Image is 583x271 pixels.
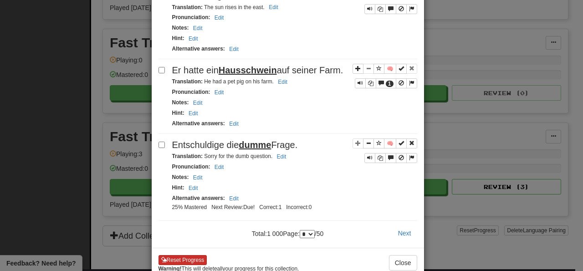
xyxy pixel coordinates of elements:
strong: Alternative answers : [172,46,225,52]
button: 🧠 [384,138,396,148]
strong: Translation : [172,78,203,85]
button: Edit [226,194,241,204]
li: Incorrect: 0 [284,204,314,211]
strong: Pronunciation : [172,89,210,95]
button: Edit [186,108,201,118]
button: Edit [190,173,205,183]
u: dumme [239,140,271,150]
strong: Pronunciation : [172,164,210,170]
div: Sentence controls [364,153,417,163]
strong: Pronunciation : [172,14,210,20]
strong: Notes : [172,25,189,31]
strong: Alternative answers : [172,195,225,201]
small: He had a pet pig on his farm. [172,78,290,85]
strong: Hint : [172,35,184,41]
button: Edit [212,162,227,172]
strong: Hint : [172,110,184,116]
button: Edit [190,23,205,33]
small: Sorry for the dumb question. [172,153,289,159]
small: The sun rises in the east. [172,4,281,10]
button: Edit [226,44,241,54]
button: Edit [275,77,290,87]
li: 25% Mastered [170,204,210,211]
button: Edit [190,98,205,108]
strong: Notes : [172,99,189,106]
span: Entschuldige die Frage. [172,140,298,150]
button: Edit [186,34,201,44]
button: 🧠 [384,64,396,74]
strong: Notes : [172,174,189,180]
span: 1 [388,81,391,87]
button: Edit [212,87,227,97]
u: Hausschwein [219,65,277,75]
li: Correct: 1 [257,204,284,211]
strong: Alternative answers : [172,120,225,127]
strong: Translation : [172,4,203,10]
span: Er hatte ein auf seiner Farm. [172,65,343,75]
button: Edit [266,2,281,12]
button: Edit [226,119,241,129]
div: Total: 1 000 Page: / 50 [242,225,333,238]
div: Sentence controls [353,138,417,164]
button: Reset Progress [159,255,207,265]
button: Edit [274,152,289,162]
strong: Translation : [172,153,203,159]
div: Sentence controls [355,78,417,88]
button: Edit [186,183,201,193]
button: Next [392,225,417,241]
strong: Hint : [172,184,184,191]
button: Close [389,255,417,271]
span: 2025-02-05 [243,204,255,210]
li: Next Review: [209,204,257,211]
div: Sentence controls [364,4,417,14]
div: Sentence controls [353,64,417,89]
button: 1 [376,78,396,88]
button: Edit [212,13,227,23]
